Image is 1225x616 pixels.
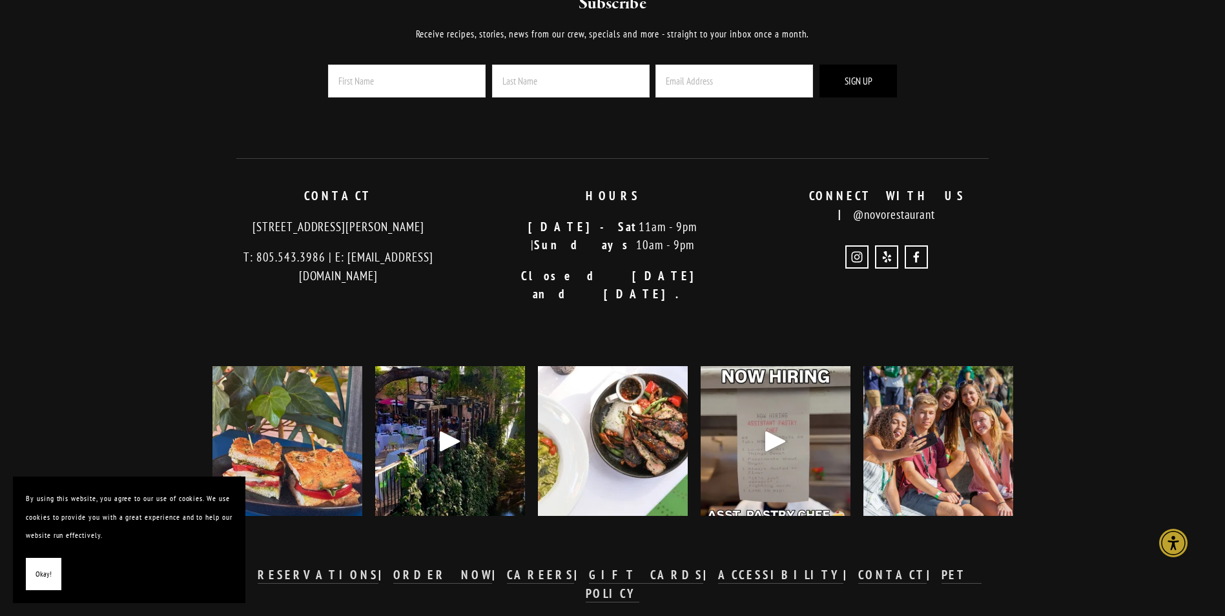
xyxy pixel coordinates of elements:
[761,187,1013,223] p: @novorestaurant
[212,218,465,236] p: [STREET_ADDRESS][PERSON_NAME]
[26,558,61,591] button: Okay!
[528,219,639,234] strong: [DATE]-Sat
[586,188,640,203] strong: HOURS
[534,237,636,252] strong: Sundays
[843,567,858,582] strong: |
[507,567,574,584] a: CAREERS
[507,567,574,582] strong: CAREERS
[586,567,982,601] strong: PET POLICY
[378,567,393,582] strong: |
[1159,529,1188,557] div: Accessibility Menu
[258,567,378,584] a: RESERVATIONS
[13,477,245,603] section: Cookie banner
[36,565,52,584] span: Okay!
[589,567,704,584] a: GIFT CARDS
[875,245,898,269] a: Yelp
[486,218,739,254] p: 11am - 9pm | 10am - 9pm
[519,366,706,516] img: The countdown to holiday parties has begun! 🎉 Whether you&rsquo;re planning something cozy at Nov...
[718,567,843,582] strong: ACCESSIBILITY
[26,489,232,545] p: By using this website, you agree to our use of cookies. We use cookies to provide you with a grea...
[393,567,493,582] strong: ORDER NOW
[845,75,872,87] span: Sign Up
[212,347,362,535] img: One ingredient, two ways: fresh market tomatoes 🍅 Savor them in our Caprese, paired with mozzarel...
[492,65,650,98] input: Last Name
[927,567,942,582] strong: |
[863,366,1013,516] img: Welcome back, Mustangs! 🐎 WOW Week is here and we&rsquo;re excited to kick off the school year wi...
[858,567,927,584] a: CONTACT
[586,567,982,602] a: PET POLICY
[574,567,589,582] strong: |
[293,26,932,42] p: Receive recipes, stories, news from our crew, specials and more - straight to your inbox once a m...
[760,426,791,457] div: Play
[521,268,717,302] strong: Closed [DATE] and [DATE].
[304,188,373,203] strong: CONTACT
[393,567,493,584] a: ORDER NOW
[212,248,465,285] p: T: 805.543.3986 | E: [EMAIL_ADDRESS][DOMAIN_NAME]
[845,245,869,269] a: Instagram
[589,567,704,582] strong: GIFT CARDS
[492,567,507,582] strong: |
[905,245,928,269] a: Novo Restaurant and Lounge
[858,567,927,582] strong: CONTACT
[703,567,718,582] strong: |
[435,426,466,457] div: Play
[718,567,843,584] a: ACCESSIBILITY
[258,567,378,582] strong: RESERVATIONS
[819,65,897,98] button: Sign Up
[809,188,979,222] strong: CONNECT WITH US |
[328,65,486,98] input: First Name
[655,65,813,98] input: Email Address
